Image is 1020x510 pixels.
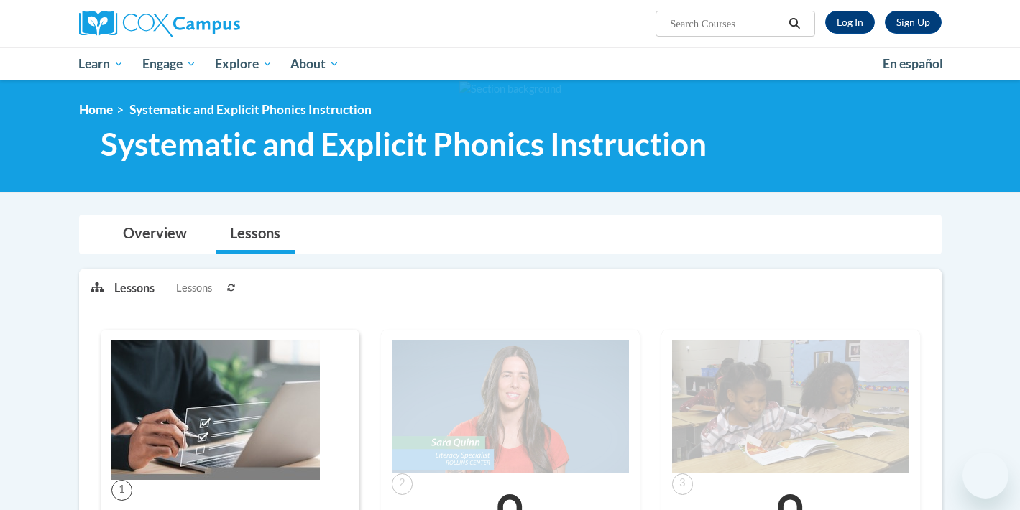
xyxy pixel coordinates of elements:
[216,215,295,254] a: Lessons
[70,47,134,80] a: Learn
[79,102,113,117] a: Home
[111,340,320,480] img: Course Image
[672,473,693,494] span: 3
[109,215,201,254] a: Overview
[281,47,349,80] a: About
[129,102,372,117] span: Systematic and Explicit Phonics Instruction
[79,11,352,37] a: Cox Campus
[290,55,339,73] span: About
[668,15,784,32] input: Search Courses
[79,11,240,37] img: Cox Campus
[392,340,629,474] img: Course Image
[111,480,132,501] span: 1
[392,473,413,494] span: 2
[962,453,1008,499] iframe: Button to launch messaging window
[885,11,942,34] a: Register
[883,56,943,71] span: En español
[133,47,206,80] a: Engage
[215,55,272,73] span: Explore
[176,280,212,296] span: Lessons
[101,125,707,163] span: Systematic and Explicit Phonics Instruction
[873,49,952,79] a: En español
[58,47,963,80] div: Main menu
[672,340,909,474] img: Course Image
[142,55,196,73] span: Engage
[114,280,155,296] p: Lessons
[784,15,805,32] button: Search
[78,55,124,73] span: Learn
[459,81,561,97] img: Section background
[206,47,282,80] a: Explore
[825,11,875,34] a: Log In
